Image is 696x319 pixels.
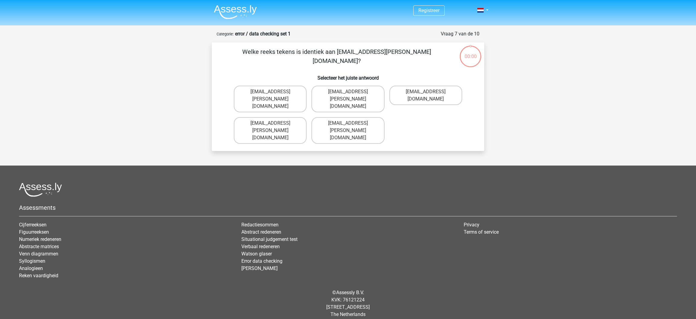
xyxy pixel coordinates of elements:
[464,229,499,235] a: Terms of service
[241,229,281,235] a: Abstract redeneren
[19,244,59,249] a: Abstracte matrices
[241,258,282,264] a: Error data checking
[19,273,58,278] a: Reken vaardigheid
[234,117,307,144] label: [EMAIL_ADDRESS][PERSON_NAME][DOMAIN_NAME]
[19,258,45,264] a: Syllogismen
[241,236,298,242] a: Situational judgement test
[389,86,462,105] label: [EMAIL_ADDRESS][DOMAIN_NAME]
[235,31,291,37] strong: error / data checking set 1
[234,86,307,112] label: [EMAIL_ADDRESS][PERSON_NAME][DOMAIN_NAME]
[241,222,279,228] a: Redactiesommen
[214,5,257,19] img: Assessly
[241,251,272,257] a: Watson glaser
[19,229,49,235] a: Figuurreeksen
[311,117,384,144] label: [EMAIL_ADDRESS][PERSON_NAME][DOMAIN_NAME]
[336,290,364,295] a: Assessly B.V.
[241,265,278,271] a: [PERSON_NAME]
[19,251,58,257] a: Venn diagrammen
[241,244,280,249] a: Verbaal redeneren
[217,32,234,36] small: Categorie:
[464,222,479,228] a: Privacy
[19,204,677,211] h5: Assessments
[19,265,43,271] a: Analogieen
[221,47,452,65] p: Welke reeks tekens is identiek aan [EMAIL_ADDRESS][PERSON_NAME][DOMAIN_NAME]?
[459,45,482,60] div: 00:00
[441,30,479,38] div: Vraag 7 van de 10
[19,183,62,197] img: Assessly logo
[311,86,384,112] label: [EMAIL_ADDRESS][PERSON_NAME][DOMAIN_NAME]
[418,8,440,13] a: Registreer
[19,222,47,228] a: Cijferreeksen
[19,236,61,242] a: Numeriek redeneren
[221,70,475,81] h6: Selecteer het juiste antwoord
